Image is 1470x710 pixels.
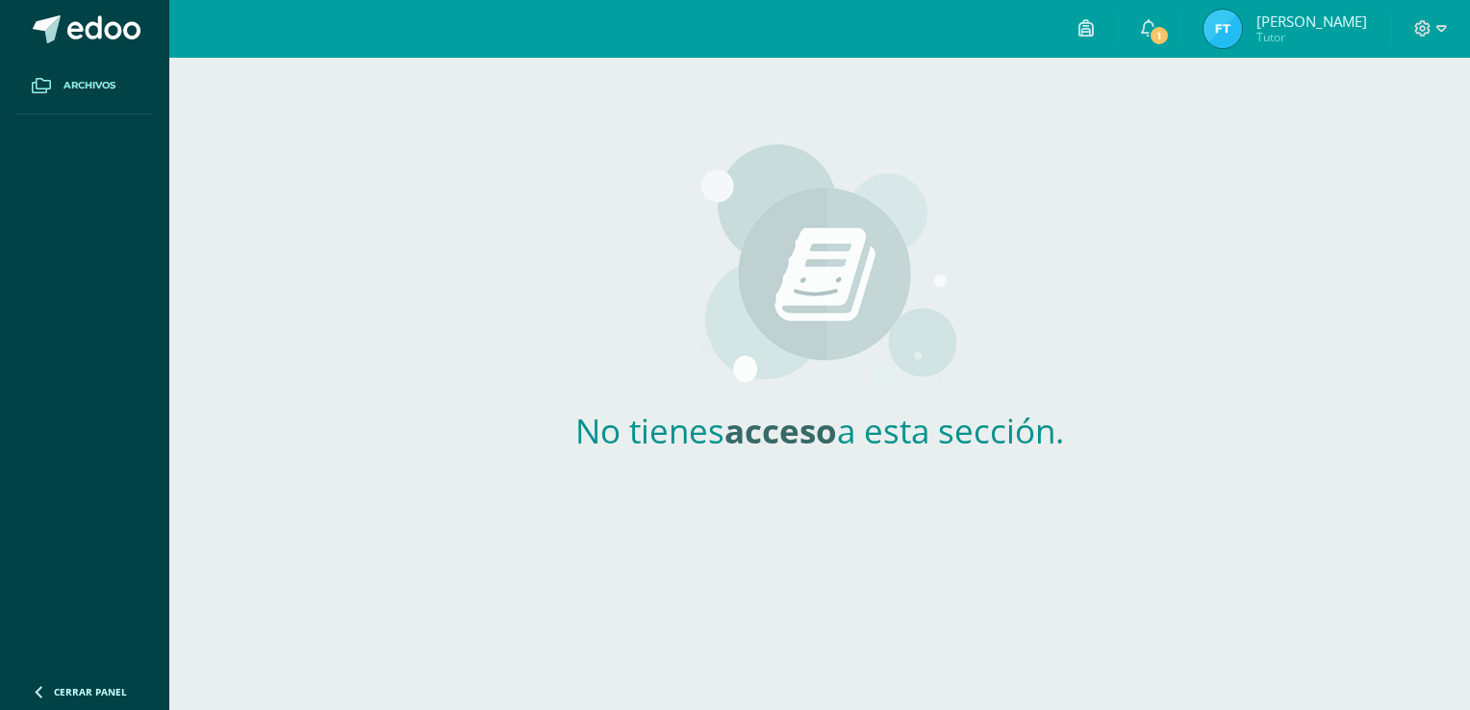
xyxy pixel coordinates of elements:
span: Cerrar panel [54,685,127,698]
strong: acceso [724,408,837,453]
span: Tutor [1256,29,1367,45]
img: 2a918e31a8919171dbdf98851894726c.png [1204,10,1242,48]
a: Archivos [15,58,154,114]
img: courses_medium.png [684,142,956,393]
span: 1 [1149,25,1170,46]
span: Archivos [63,78,115,93]
span: [PERSON_NAME] [1256,12,1367,31]
h2: No tienes a esta sección. [536,408,1103,453]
